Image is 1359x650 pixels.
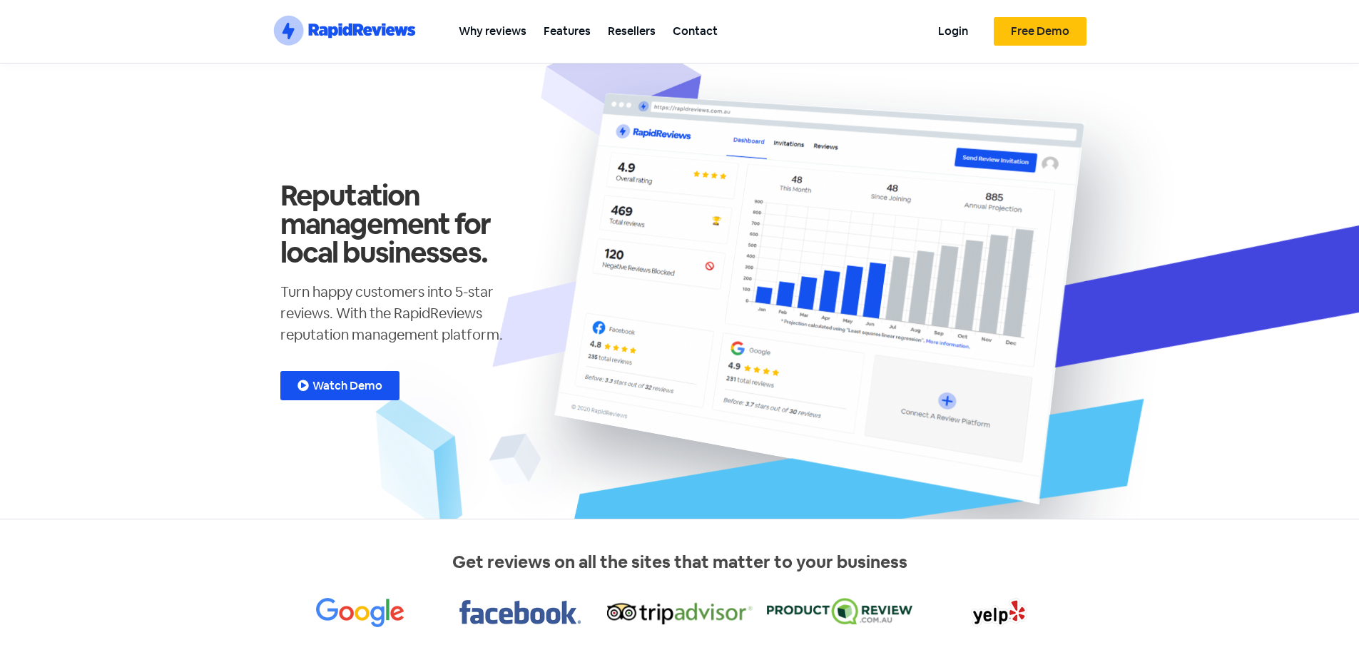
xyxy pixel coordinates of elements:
[930,15,977,47] a: Login
[280,549,1079,575] p: Get reviews on all the sites that matter to your business
[994,17,1086,46] a: Free Demo
[450,15,535,47] a: Why reviews
[1011,26,1069,37] span: Free Demo
[280,371,399,400] a: Watch Demo
[280,281,537,345] p: Turn happy customers into 5-star reviews. With the RapidReviews reputation management platform.
[280,181,537,267] h1: Reputation management for local businesses.
[664,15,726,47] a: Contact
[312,380,382,392] span: Watch Demo
[535,15,599,47] a: Features
[599,15,664,47] a: Resellers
